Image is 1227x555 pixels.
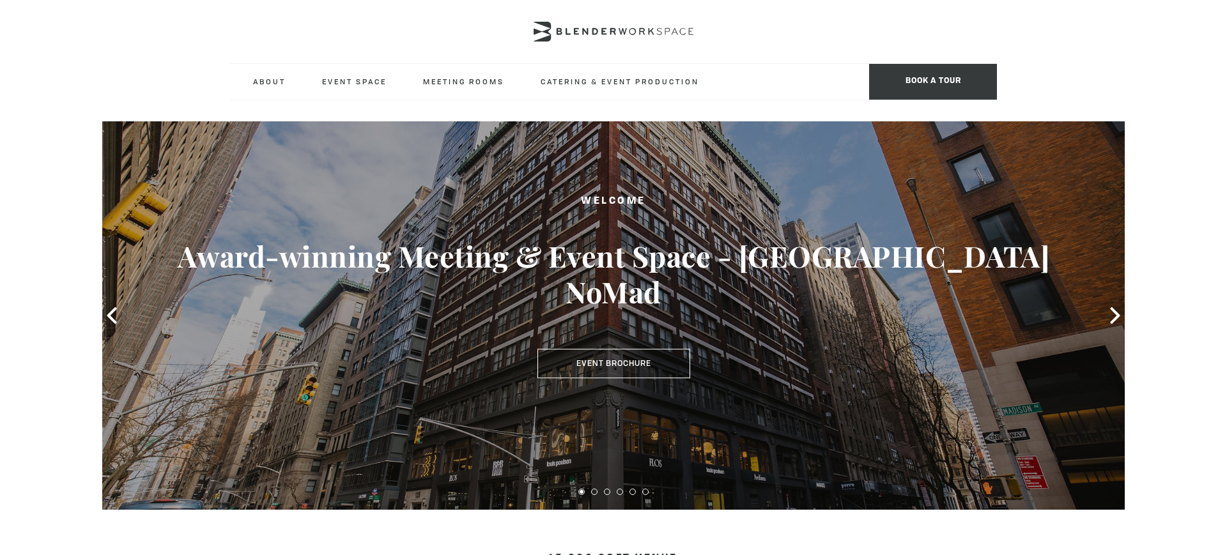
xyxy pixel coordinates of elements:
[537,349,690,378] a: Event Brochure
[530,64,709,99] a: Catering & Event Production
[153,238,1074,310] h3: Award-winning Meeting & Event Space - [GEOGRAPHIC_DATA] NoMad
[153,194,1074,209] h2: Welcome
[312,64,397,99] a: Event Space
[869,64,997,100] span: Book a tour
[413,64,514,99] a: Meeting Rooms
[243,64,296,99] a: About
